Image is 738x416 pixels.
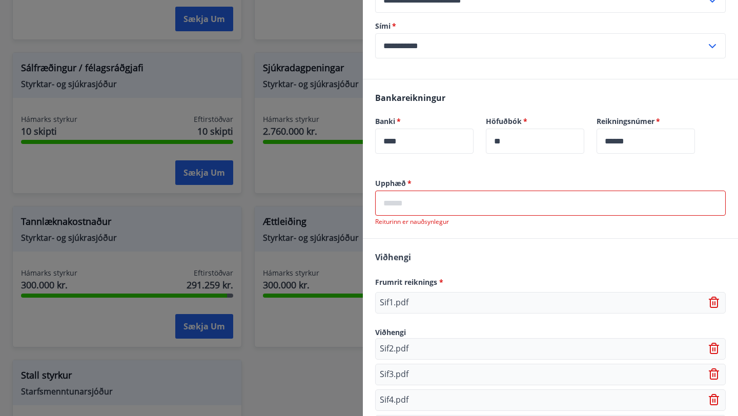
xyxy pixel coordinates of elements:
label: Banki [375,116,474,127]
label: Upphæð [375,178,726,189]
span: Frumrit reiknings [375,277,443,287]
span: Bankareikningur [375,92,445,103]
span: Viðhengi [375,252,411,263]
label: Höfuðbók [486,116,584,127]
p: Sif2.pdf [380,343,408,355]
label: Reikningsnúmer [597,116,695,127]
p: Sif1.pdf [380,297,408,309]
p: Sif3.pdf [380,368,408,381]
label: Sími [375,21,726,31]
span: Viðhengi [375,327,406,337]
p: Sif4.pdf [380,394,408,406]
p: Reiturinn er nauðsynlegur [375,218,726,226]
div: Upphæð [375,191,726,216]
